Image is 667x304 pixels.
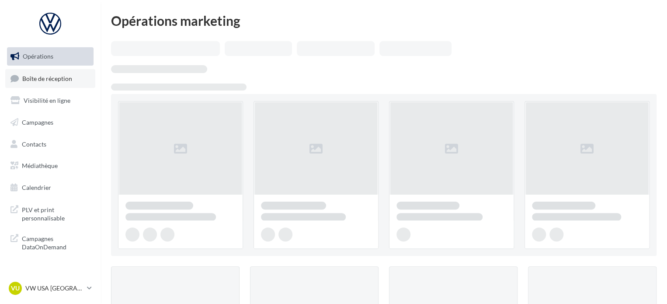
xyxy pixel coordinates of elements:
[23,52,53,60] span: Opérations
[25,284,83,293] p: VW USA [GEOGRAPHIC_DATA]
[111,14,657,27] div: Opérations marketing
[5,178,95,197] a: Calendrier
[22,119,53,126] span: Campagnes
[22,140,46,147] span: Contacts
[5,200,95,226] a: PLV et print personnalisable
[5,135,95,154] a: Contacts
[5,47,95,66] a: Opérations
[5,91,95,110] a: Visibilité en ligne
[22,204,90,223] span: PLV et print personnalisable
[22,184,51,191] span: Calendrier
[5,157,95,175] a: Médiathèque
[24,97,70,104] span: Visibilité en ligne
[11,284,20,293] span: VU
[22,74,72,82] span: Boîte de réception
[5,229,95,255] a: Campagnes DataOnDemand
[5,69,95,88] a: Boîte de réception
[22,162,58,169] span: Médiathèque
[5,113,95,132] a: Campagnes
[7,280,94,297] a: VU VW USA [GEOGRAPHIC_DATA]
[22,233,90,252] span: Campagnes DataOnDemand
